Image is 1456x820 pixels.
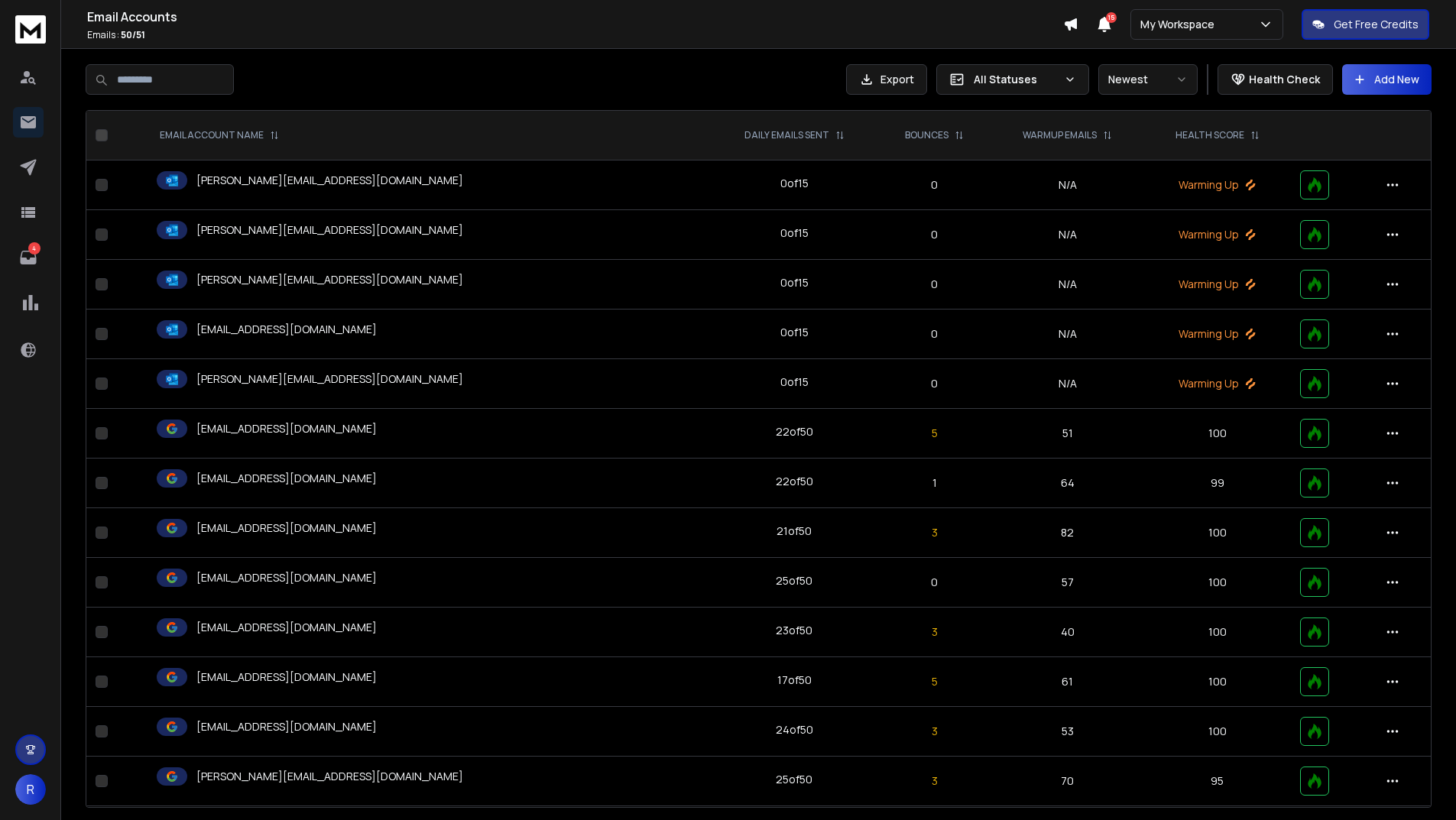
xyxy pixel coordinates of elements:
div: 0 of 15 [780,374,809,390]
p: Get Free Credits [1334,17,1419,32]
div: EMAIL ACCOUNT NAME [160,129,279,141]
p: HEALTH SCORE [1176,129,1244,141]
button: Export [846,64,927,95]
p: 3 [887,724,981,739]
p: [EMAIL_ADDRESS][DOMAIN_NAME] [196,669,377,685]
a: 4 [13,242,44,273]
td: 70 [991,757,1144,806]
p: 5 [887,674,981,689]
td: 95 [1144,757,1291,806]
p: Health Check [1249,72,1320,87]
div: 22 of 50 [776,474,813,489]
p: My Workspace [1140,17,1221,32]
button: Health Check [1218,64,1333,95]
p: Warming Up [1153,177,1282,193]
p: Warming Up [1153,326,1282,342]
td: 100 [1144,608,1291,657]
p: All Statuses [974,72,1058,87]
p: 4 [28,242,41,254]
td: N/A [991,359,1144,409]
p: Emails : [87,29,1063,41]
p: [EMAIL_ADDRESS][DOMAIN_NAME] [196,520,377,536]
p: [EMAIL_ADDRESS][DOMAIN_NAME] [196,719,377,734]
p: BOUNCES [905,129,949,141]
p: 1 [887,475,981,491]
button: Newest [1098,64,1198,95]
td: 100 [1144,409,1291,459]
h1: Email Accounts [87,8,1063,26]
p: 3 [887,525,981,540]
button: Get Free Credits [1302,9,1429,40]
p: [PERSON_NAME][EMAIL_ADDRESS][DOMAIN_NAME] [196,769,463,784]
p: [PERSON_NAME][EMAIL_ADDRESS][DOMAIN_NAME] [196,222,463,238]
span: 15 [1106,12,1117,23]
div: 25 of 50 [776,573,812,588]
div: 25 of 50 [776,772,812,787]
td: N/A [991,210,1144,260]
p: WARMUP EMAILS [1023,129,1097,141]
div: 23 of 50 [776,623,812,638]
p: [EMAIL_ADDRESS][DOMAIN_NAME] [196,620,377,635]
td: 100 [1144,707,1291,757]
p: 3 [887,624,981,640]
p: Warming Up [1153,227,1282,242]
td: 64 [991,459,1144,508]
button: R [15,774,46,805]
div: 0 of 15 [780,176,809,191]
p: [EMAIL_ADDRESS][DOMAIN_NAME] [196,421,377,436]
p: 0 [887,227,981,242]
td: 51 [991,409,1144,459]
p: Warming Up [1153,277,1282,292]
p: 0 [887,277,981,292]
td: 53 [991,707,1144,757]
td: 99 [1144,459,1291,508]
p: 0 [887,326,981,342]
p: 5 [887,426,981,441]
p: 3 [887,773,981,789]
td: 100 [1144,508,1291,558]
p: DAILY EMAILS SENT [744,129,829,141]
div: 0 of 15 [780,325,809,340]
p: 0 [887,376,981,391]
td: 61 [991,657,1144,707]
div: 22 of 50 [776,424,813,439]
p: 0 [887,177,981,193]
div: 21 of 50 [777,523,812,539]
td: 57 [991,558,1144,608]
p: Warming Up [1153,376,1282,391]
td: 82 [991,508,1144,558]
p: [PERSON_NAME][EMAIL_ADDRESS][DOMAIN_NAME] [196,371,463,387]
td: N/A [991,310,1144,359]
td: N/A [991,160,1144,210]
iframe: Intercom live chat [1400,767,1437,804]
div: 0 of 15 [780,275,809,290]
td: N/A [991,260,1144,310]
div: 17 of 50 [777,673,812,688]
p: [EMAIL_ADDRESS][DOMAIN_NAME] [196,471,377,486]
button: Add New [1342,64,1432,95]
p: [EMAIL_ADDRESS][DOMAIN_NAME] [196,570,377,585]
div: 24 of 50 [776,722,813,737]
p: [PERSON_NAME][EMAIL_ADDRESS][DOMAIN_NAME] [196,173,463,188]
td: 100 [1144,657,1291,707]
div: 0 of 15 [780,225,809,241]
td: 100 [1144,558,1291,608]
td: 40 [991,608,1144,657]
span: 50 / 51 [121,28,145,41]
p: [PERSON_NAME][EMAIL_ADDRESS][DOMAIN_NAME] [196,272,463,287]
p: 0 [887,575,981,590]
p: [EMAIL_ADDRESS][DOMAIN_NAME] [196,322,377,337]
img: logo [15,15,46,44]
